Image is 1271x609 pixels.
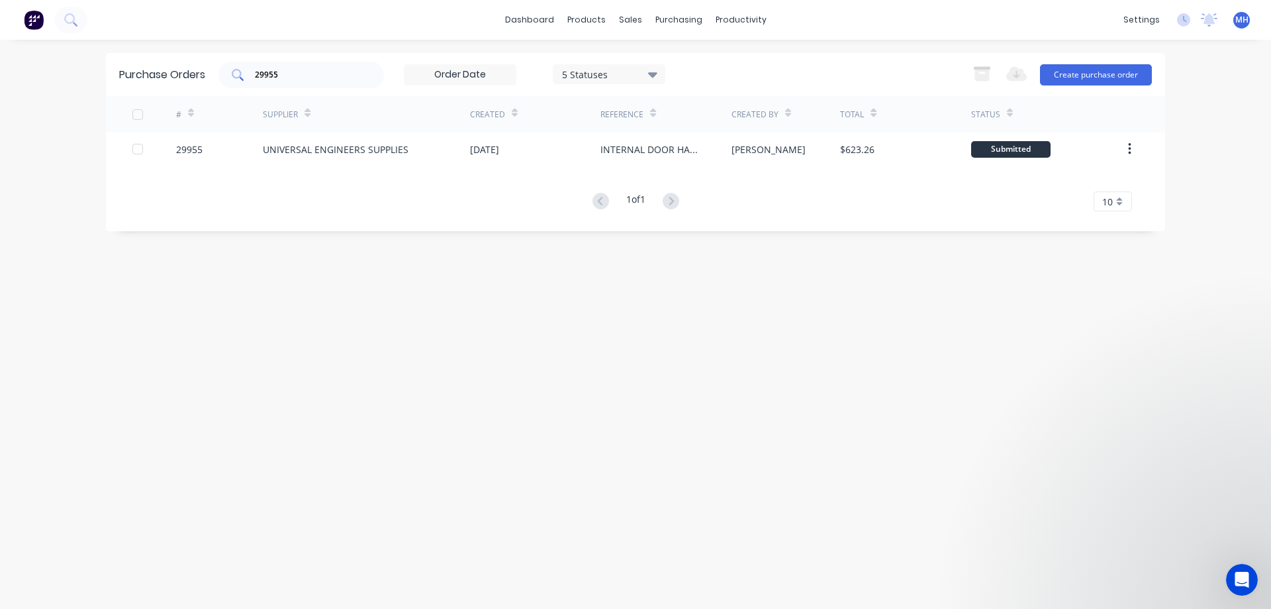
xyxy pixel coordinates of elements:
button: Messages [66,414,132,467]
h2: Have an idea or feature request? [27,225,238,239]
div: settings [1117,10,1166,30]
span: 10 [1102,195,1113,209]
div: [DATE] [470,142,499,156]
div: INTERNAL DOOR HANDLES LH [600,142,704,156]
div: # [176,109,181,121]
div: Ask a questionAI Agent and team can help [13,156,252,207]
div: $623.26 [840,142,874,156]
span: Messages [77,447,122,456]
div: UNIVERSAL ENGINEERS SUPPLIES [263,142,408,156]
p: Hi [PERSON_NAME] [26,94,238,117]
div: productivity [709,10,773,30]
div: 5 Statuses [562,67,657,81]
div: New featureImprovementFactory Weekly Updates - [DATE]Hey, Factory pro there👋 [13,287,252,362]
div: Created By [731,109,778,121]
div: Improvement [97,298,167,313]
span: Help [221,447,242,456]
input: Search purchase orders... [254,68,363,82]
button: Create purchase order [1040,64,1152,85]
div: AI Agent and team can help [27,182,222,195]
div: Close [228,21,252,45]
a: dashboard [498,10,561,30]
div: Submitted [971,141,1051,158]
div: products [561,10,612,30]
img: Factory [24,10,44,30]
div: sales [612,10,649,30]
img: logo [26,24,105,45]
input: Order Date [404,65,516,85]
span: News [153,447,178,456]
button: News [132,414,199,467]
iframe: Intercom live chat [1226,564,1258,596]
div: Ask a question [27,168,222,182]
span: Home [18,447,48,456]
div: Status [971,109,1000,121]
div: [PERSON_NAME] [731,142,806,156]
p: How can we help? [26,117,238,139]
div: Total [840,109,864,121]
div: Reference [600,109,643,121]
div: New feature [27,298,92,313]
div: Hey, Factory pro there👋 [27,337,214,351]
div: Purchase Orders [119,67,205,83]
div: Supplier [263,109,298,121]
div: 29955 [176,142,203,156]
span: MH [1235,14,1248,26]
h2: Factory Feature Walkthroughs [27,380,238,394]
div: purchasing [649,10,709,30]
button: Share it with us [27,244,238,270]
div: Created [470,109,505,121]
div: Factory Weekly Updates - [DATE] [27,321,214,335]
button: Help [199,414,265,467]
div: 1 of 1 [626,192,645,211]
